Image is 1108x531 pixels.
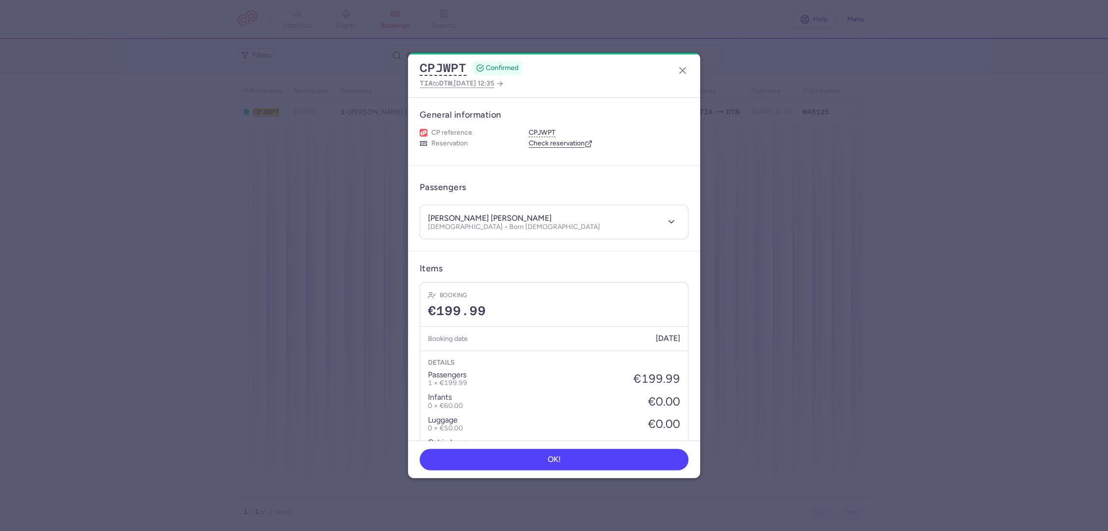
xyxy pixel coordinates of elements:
[428,304,486,319] span: €199.99
[420,263,443,274] h3: Items
[633,372,680,386] div: €199.99
[420,77,504,89] a: TIAtoDTM,[DATE] 12:35
[648,440,680,454] div: €0.00
[656,334,680,343] span: [DATE]
[431,139,468,148] span: Reservation
[428,223,600,231] p: [DEMOGRAPHIC_DATA] • Born [DEMOGRAPHIC_DATA]
[428,393,463,402] p: infants
[428,371,467,379] p: passengers
[428,379,467,387] p: 1 × €199.99
[428,213,552,223] h4: [PERSON_NAME] [PERSON_NAME]
[428,402,463,410] p: 0 × €60.00
[420,129,427,137] figure: 1L airline logo
[648,395,680,408] div: €0.00
[428,416,463,425] p: luggage
[439,79,452,87] span: DTM
[420,79,433,87] span: TIA
[420,77,494,89] span: to ,
[529,139,592,148] a: Check reservation
[420,283,688,327] div: Booking€199.99
[431,128,472,137] span: CP reference
[454,79,494,88] span: [DATE] 12:35
[428,359,680,367] h4: Details
[428,438,466,447] p: cabin bags
[548,455,561,464] span: OK!
[440,290,467,300] h4: Booking
[486,63,518,73] span: CONFIRMED
[428,425,463,432] li: 0 × €50.00
[428,333,468,345] h5: Booking date
[648,417,680,431] div: €0.00
[420,61,466,75] button: CPJWPT
[420,449,688,470] button: OK!
[420,182,466,193] h3: Passengers
[529,128,555,137] button: CPJWPT
[420,109,688,121] h3: General information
